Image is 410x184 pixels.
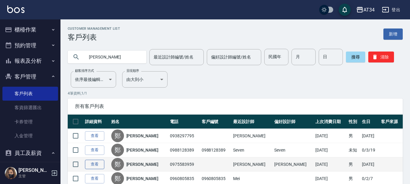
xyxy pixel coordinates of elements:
button: 櫃檯作業 [2,22,58,38]
p: 主管 [18,173,49,179]
th: 偏好設計師 [273,115,314,129]
td: 0938297795 [168,129,200,143]
button: 登出 [379,4,403,15]
td: [DATE] [360,129,379,143]
td: 0988128389 [200,143,232,157]
div: 由大到小 [122,71,168,88]
td: [DATE] [360,157,379,172]
th: 最近設計師 [232,115,273,129]
h3: 客戶列表 [68,33,120,42]
button: 清除 [368,52,394,62]
button: 員工及薪資 [2,145,58,161]
td: Seven [273,143,314,157]
div: 鄭 [111,144,124,156]
label: 呈現順序 [126,69,139,73]
a: 卡券管理 [2,115,58,129]
td: 男 [347,157,360,172]
button: 客戶管理 [2,69,58,85]
button: 報表及分析 [2,53,58,69]
img: Logo [7,5,24,13]
label: 顧客排序方式 [75,69,94,73]
td: 0988128389 [168,143,200,157]
div: 鄭 [111,129,124,142]
a: [PERSON_NAME] [126,161,158,167]
td: [PERSON_NAME] [232,129,273,143]
a: [PERSON_NAME] [126,176,158,182]
th: 上次消費日期 [314,115,347,129]
button: 搜尋 [346,52,365,62]
td: [PERSON_NAME] [232,157,273,172]
td: Seven [232,143,273,157]
button: save [339,4,351,16]
div: AT34 [363,6,375,14]
span: 所有客戶列表 [75,103,395,109]
td: 0975583959 [168,157,200,172]
button: 預約管理 [2,38,58,53]
td: 0/3/19 [360,143,379,157]
td: [DATE] [314,129,347,143]
a: 入金管理 [2,129,58,143]
div: 依序最後編輯時間 [71,71,116,88]
td: [DATE] [314,143,347,157]
a: 新增 [383,28,403,40]
a: 客資篩選匯出 [2,101,58,115]
img: Person [5,167,17,179]
td: 男 [347,129,360,143]
th: 電話 [168,115,200,129]
th: 生日 [360,115,379,129]
th: 客戶編號 [200,115,232,129]
td: [DATE] [314,157,347,172]
div: 鄭 [111,158,124,171]
input: 搜尋關鍵字 [85,49,142,65]
h2: Customer Management List [68,27,120,31]
a: 查看 [85,146,104,155]
a: 客戶列表 [2,87,58,101]
a: [PERSON_NAME] [126,147,158,153]
a: 查看 [85,160,104,169]
a: [PERSON_NAME] [126,133,158,139]
th: 性別 [347,115,360,129]
td: [PERSON_NAME] [273,157,314,172]
p: 4 筆資料, 1 / 1 [68,91,403,96]
th: 客戶來源 [379,115,403,129]
th: 姓名 [110,115,168,129]
td: 未知 [347,143,360,157]
a: 查看 [85,174,104,183]
th: 詳細資料 [83,115,110,129]
h5: [PERSON_NAME] [18,167,49,173]
button: AT34 [354,4,377,16]
a: 查看 [85,131,104,141]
